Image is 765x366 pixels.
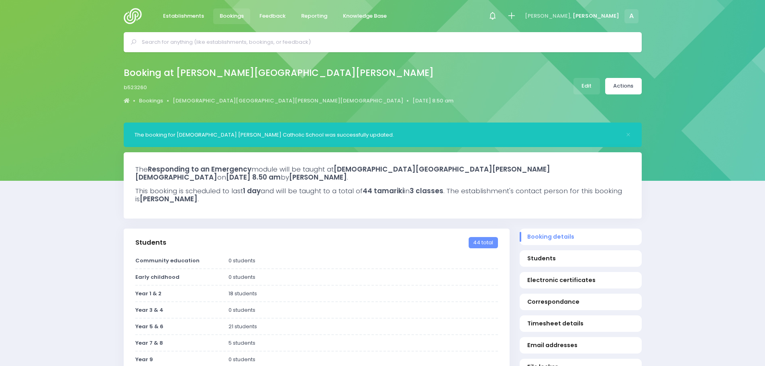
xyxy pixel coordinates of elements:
a: Bookings [139,97,163,105]
strong: [PERSON_NAME] [140,194,198,204]
div: 0 students [223,273,503,281]
div: 18 students [223,290,503,298]
img: Logo [124,8,147,24]
a: Reporting [295,8,334,24]
span: Correspondance [527,298,634,306]
strong: Year 3 & 4 [135,306,163,314]
strong: 1 day [243,186,261,196]
strong: [PERSON_NAME] [289,172,347,182]
strong: Early childhood [135,273,180,281]
span: Email addresses [527,341,634,350]
span: Electronic certificates [527,276,634,284]
div: The booking for [DEMOGRAPHIC_DATA] [PERSON_NAME] Catholic School was successfully updated. [135,131,620,139]
span: A [624,9,639,23]
strong: Community education [135,257,200,264]
a: Establishments [157,8,211,24]
span: Booking details [527,233,634,241]
button: Close [626,132,631,137]
span: Timesheet details [527,319,634,328]
strong: [DEMOGRAPHIC_DATA][GEOGRAPHIC_DATA][PERSON_NAME][DEMOGRAPHIC_DATA] [135,164,550,182]
strong: 3 classes [410,186,443,196]
span: [PERSON_NAME], [525,12,571,20]
div: 0 students [223,306,503,314]
a: Feedback [253,8,292,24]
h3: Students [135,239,166,247]
h3: The module will be taught at on by . [135,165,630,182]
a: Correspondance [520,294,642,310]
div: 0 students [223,356,503,364]
div: 5 students [223,339,503,347]
a: Timesheet details [520,315,642,332]
div: 0 students [223,257,503,265]
h2: Booking at [PERSON_NAME][GEOGRAPHIC_DATA][PERSON_NAME] [124,67,447,78]
span: Establishments [163,12,204,20]
strong: Year 7 & 8 [135,339,163,347]
a: [DEMOGRAPHIC_DATA][GEOGRAPHIC_DATA][PERSON_NAME][DEMOGRAPHIC_DATA] [173,97,403,105]
span: Knowledge Base [343,12,387,20]
a: Electronic certificates [520,272,642,288]
strong: Year 9 [135,356,153,363]
a: Knowledge Base [337,8,394,24]
a: Bookings [213,8,251,24]
div: 21 students [223,323,503,331]
span: b523260 [124,84,147,92]
strong: Year 5 & 6 [135,323,163,330]
a: Edit [573,78,600,94]
strong: [DATE] 8.50 am [226,172,281,182]
input: Search for anything (like establishments, bookings, or feedback) [142,36,630,48]
a: [DATE] 8.50 am [412,97,453,105]
strong: Year 1 & 2 [135,290,161,297]
span: 44 total [469,237,498,248]
a: Students [520,250,642,267]
span: Feedback [259,12,286,20]
strong: Responding to an Emergency [148,164,251,174]
h3: This booking is scheduled to last and will be taught to a total of in . The establishment's conta... [135,187,630,203]
a: Email addresses [520,337,642,354]
span: [PERSON_NAME] [573,12,619,20]
span: Reporting [301,12,327,20]
span: Students [527,254,634,263]
strong: 44 tamariki [363,186,404,196]
a: Actions [605,78,642,94]
span: Bookings [220,12,244,20]
a: Booking details [520,229,642,245]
